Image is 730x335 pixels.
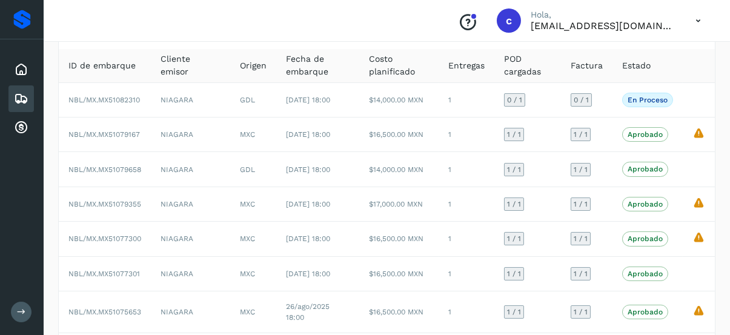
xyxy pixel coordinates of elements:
span: 1 / 1 [574,270,588,277]
p: Aprobado [628,130,663,139]
p: Aprobado [628,234,663,243]
span: [DATE] 18:00 [286,270,330,278]
span: NBL/MX.MX51077301 [68,270,140,278]
td: 1 [439,118,494,152]
td: 1 [439,152,494,187]
td: NIAGARA [151,291,230,333]
td: GDL [230,152,276,187]
span: NBL/MX.MX51079355 [68,200,141,208]
span: NBL/MX.MX51075653 [68,308,141,316]
td: 1 [439,257,494,291]
span: [DATE] 18:00 [286,96,330,104]
td: 1 [439,83,494,118]
span: 1 / 1 [574,166,588,173]
span: Entregas [448,59,485,72]
p: Aprobado [628,270,663,278]
p: Aprobado [628,165,663,173]
span: NBL/MX.MX51077300 [68,234,141,243]
td: 1 [439,291,494,333]
span: 1 / 1 [574,201,588,208]
td: MXC [230,222,276,256]
span: 1 / 1 [574,131,588,138]
span: 1 / 1 [507,166,521,173]
span: 1 / 1 [574,308,588,316]
p: cobranza1@tmartin.mx [531,20,676,32]
td: MXC [230,257,276,291]
td: $16,500.00 MXN [359,257,438,291]
div: Embarques [8,85,34,112]
span: Estado [622,59,651,72]
td: $17,000.00 MXN [359,187,438,222]
td: $16,500.00 MXN [359,291,438,333]
p: Hola, [531,10,676,20]
td: 1 [439,222,494,256]
td: 1 [439,187,494,222]
span: NBL/MX.MX51079167 [68,130,140,139]
span: ID de embarque [68,59,136,72]
div: Cuentas por cobrar [8,114,34,141]
td: $16,500.00 MXN [359,118,438,152]
span: Factura [571,59,603,72]
td: MXC [230,118,276,152]
td: NIAGARA [151,187,230,222]
td: GDL [230,83,276,118]
td: NIAGARA [151,152,230,187]
td: $14,000.00 MXN [359,83,438,118]
span: 1 / 1 [574,235,588,242]
span: 1 / 1 [507,131,521,138]
span: 1 / 1 [507,235,521,242]
td: NIAGARA [151,257,230,291]
span: NBL/MX.MX51079658 [68,165,141,174]
span: POD cargadas [504,53,551,78]
span: Costo planificado [369,53,428,78]
span: [DATE] 18:00 [286,234,330,243]
span: Origen [240,59,267,72]
td: $16,500.00 MXN [359,222,438,256]
td: NIAGARA [151,118,230,152]
p: Aprobado [628,200,663,208]
span: NBL/MX.MX51082310 [68,96,140,104]
span: [DATE] 18:00 [286,200,330,208]
span: 1 / 1 [507,201,521,208]
span: Cliente emisor [161,53,221,78]
td: NIAGARA [151,83,230,118]
td: $14,000.00 MXN [359,152,438,187]
span: 1 / 1 [507,270,521,277]
td: NIAGARA [151,222,230,256]
p: Aprobado [628,308,663,316]
p: En proceso [628,96,668,104]
span: [DATE] 18:00 [286,165,330,174]
span: Fecha de embarque [286,53,350,78]
td: MXC [230,187,276,222]
span: 26/ago/2025 18:00 [286,302,330,322]
span: 1 / 1 [507,308,521,316]
span: 0 / 1 [507,96,522,104]
div: Inicio [8,56,34,83]
span: [DATE] 18:00 [286,130,330,139]
td: MXC [230,291,276,333]
span: 0 / 1 [574,96,589,104]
